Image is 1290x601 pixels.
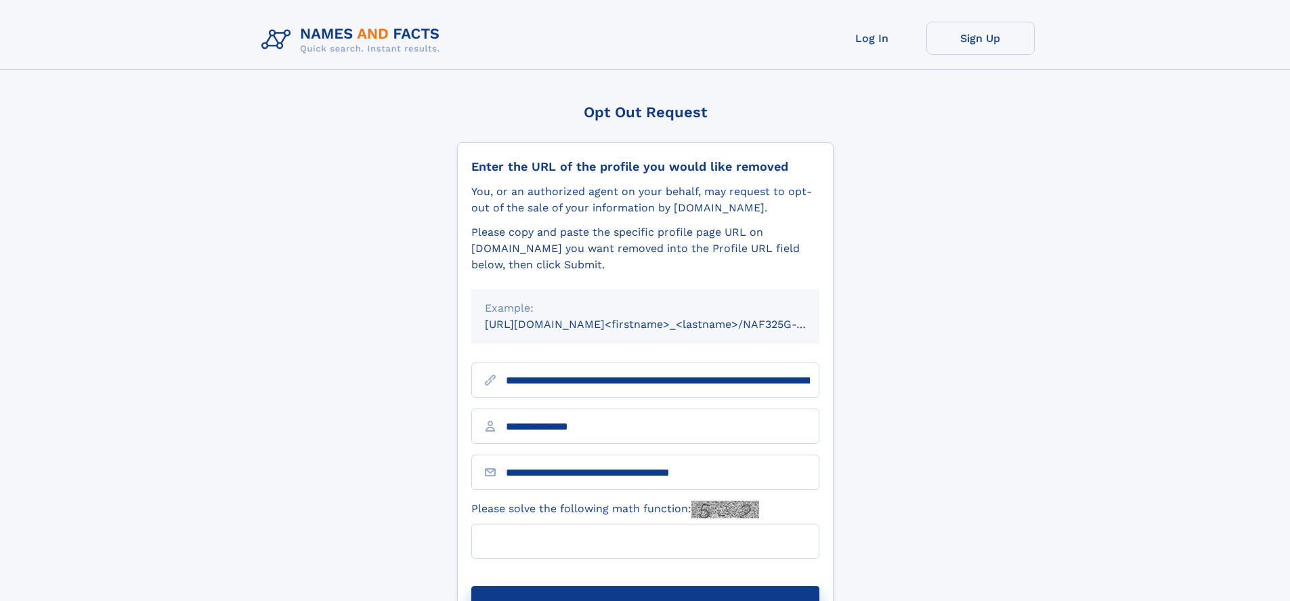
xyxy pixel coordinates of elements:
[256,22,451,58] img: Logo Names and Facts
[818,22,926,55] a: Log In
[471,501,759,518] label: Please solve the following math function:
[471,184,819,216] div: You, or an authorized agent on your behalf, may request to opt-out of the sale of your informatio...
[471,224,819,273] div: Please copy and paste the specific profile page URL on [DOMAIN_NAME] you want removed into the Pr...
[485,300,806,316] div: Example:
[457,104,834,121] div: Opt Out Request
[926,22,1035,55] a: Sign Up
[471,159,819,174] div: Enter the URL of the profile you would like removed
[485,318,845,331] small: [URL][DOMAIN_NAME]<firstname>_<lastname>/NAF325G-xxxxxxxx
